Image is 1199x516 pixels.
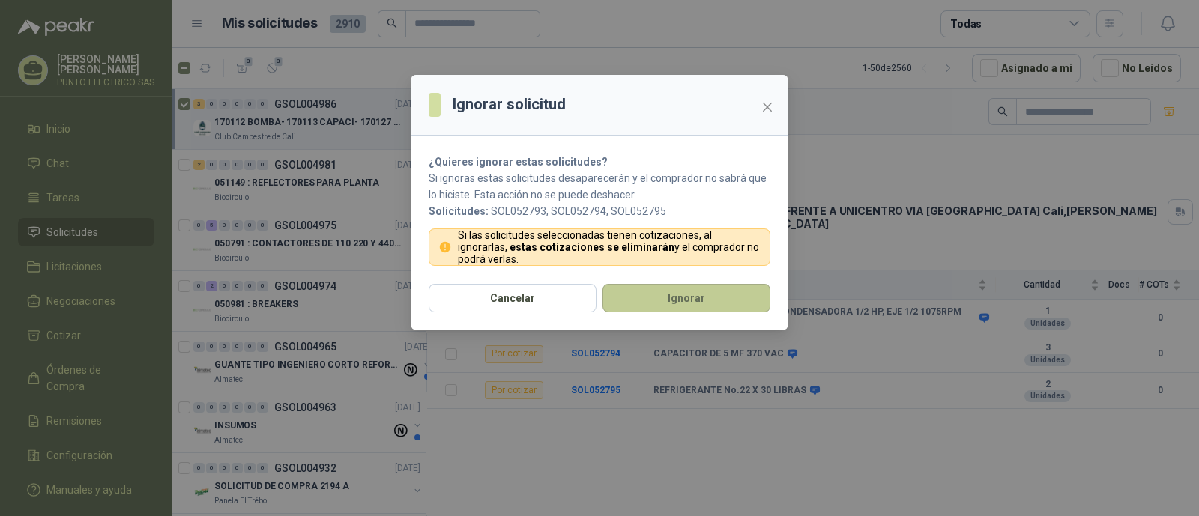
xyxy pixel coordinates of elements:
[429,156,608,168] strong: ¿Quieres ignorar estas solicitudes?
[429,203,770,219] p: SOL052793, SOL052794, SOL052795
[458,229,761,265] p: Si las solicitudes seleccionadas tienen cotizaciones, al ignorarlas, y el comprador no podrá verlas.
[453,93,566,116] h3: Ignorar solicitud
[755,95,779,119] button: Close
[429,205,489,217] b: Solicitudes:
[761,101,773,113] span: close
[510,241,674,253] strong: estas cotizaciones se eliminarán
[429,284,597,312] button: Cancelar
[602,284,770,312] button: Ignorar
[429,170,770,203] p: Si ignoras estas solicitudes desaparecerán y el comprador no sabrá que lo hiciste. Esta acción no...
